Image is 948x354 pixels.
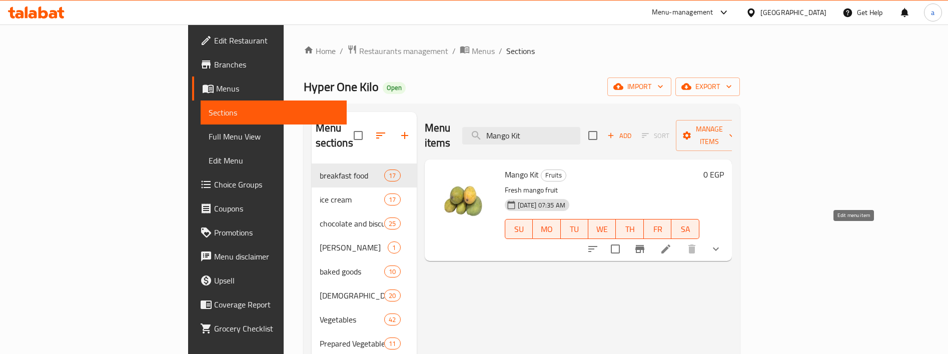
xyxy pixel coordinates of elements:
[931,7,934,18] span: a
[209,154,338,166] span: Edit Menu
[606,130,633,141] span: Add
[312,307,417,331] div: Vegetables42
[514,200,569,210] span: [DATE] 07:35 AM
[607,77,671,96] button: import
[304,75,379,98] span: Hyper One Kilo
[320,217,385,229] span: chocolate and biscuits
[348,125,369,146] span: Select all sections
[320,169,385,181] div: breakfast food
[383,83,406,92] span: Open
[760,7,826,18] div: [GEOGRAPHIC_DATA]
[462,127,580,144] input: search
[603,128,635,143] button: Add
[192,316,346,340] a: Grocery Checklist
[384,265,400,277] div: items
[347,44,448,57] a: Restaurants management
[541,169,566,181] div: Fruits
[582,125,603,146] span: Select section
[192,196,346,220] a: Coupons
[671,219,699,239] button: SA
[214,298,338,310] span: Coverage Report
[214,178,338,190] span: Choice Groups
[385,291,400,300] span: 20
[209,130,338,142] span: Full Menu View
[192,172,346,196] a: Choice Groups
[506,45,535,57] span: Sections
[214,274,338,286] span: Upsell
[192,220,346,244] a: Promotions
[201,100,346,124] a: Sections
[561,219,588,239] button: TU
[209,106,338,118] span: Sections
[393,123,417,147] button: Add section
[620,222,639,236] span: TH
[214,58,338,70] span: Branches
[565,222,584,236] span: TU
[312,211,417,235] div: chocolate and biscuits25
[214,322,338,334] span: Grocery Checklist
[192,76,346,100] a: Menus
[385,195,400,204] span: 17
[537,222,556,236] span: MO
[201,124,346,148] a: Full Menu View
[192,28,346,52] a: Edit Restaurant
[680,237,704,261] button: delete
[359,45,448,57] span: Restaurants management
[433,167,497,231] img: Mango Kit
[192,244,346,268] a: Menu disclaimer
[320,241,388,253] span: [PERSON_NAME]
[320,313,385,325] span: Vegetables
[675,77,740,96] button: export
[684,123,735,148] span: Manage items
[320,193,385,205] span: ice cream
[452,45,456,57] li: /
[384,313,400,325] div: items
[592,222,612,236] span: WE
[385,315,400,324] span: 42
[505,167,539,182] span: Mango Kit
[635,128,676,143] span: Select section first
[703,167,724,181] h6: 0 EGP
[192,52,346,76] a: Branches
[615,80,663,93] span: import
[214,250,338,262] span: Menu disclaimer
[384,169,400,181] div: items
[683,80,732,93] span: export
[320,241,388,253] div: Ranga Abu El-Sayed
[472,45,495,57] span: Menus
[676,120,743,151] button: Manage items
[509,222,529,236] span: SU
[214,226,338,238] span: Promotions
[385,339,400,348] span: 11
[605,238,626,259] span: Select to update
[581,237,605,261] button: sort-choices
[652,6,713,18] div: Menu-management
[648,222,667,236] span: FR
[388,243,400,252] span: 1
[384,289,400,301] div: items
[216,82,338,94] span: Menus
[384,217,400,229] div: items
[616,219,643,239] button: TH
[505,219,533,239] button: SU
[603,128,635,143] span: Add item
[385,171,400,180] span: 17
[214,202,338,214] span: Coupons
[385,267,400,276] span: 10
[384,337,400,349] div: items
[675,222,695,236] span: SA
[320,265,385,277] span: baked goods
[533,219,560,239] button: MO
[320,337,385,349] span: Prepared Vegetables
[201,148,346,172] a: Edit Menu
[588,219,616,239] button: WE
[312,235,417,259] div: [PERSON_NAME]1
[312,163,417,187] div: breakfast food17
[192,292,346,316] a: Coverage Report
[312,283,417,307] div: [DEMOGRAPHIC_DATA][PERSON_NAME][DATE]20
[385,219,400,228] span: 25
[214,34,338,46] span: Edit Restaurant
